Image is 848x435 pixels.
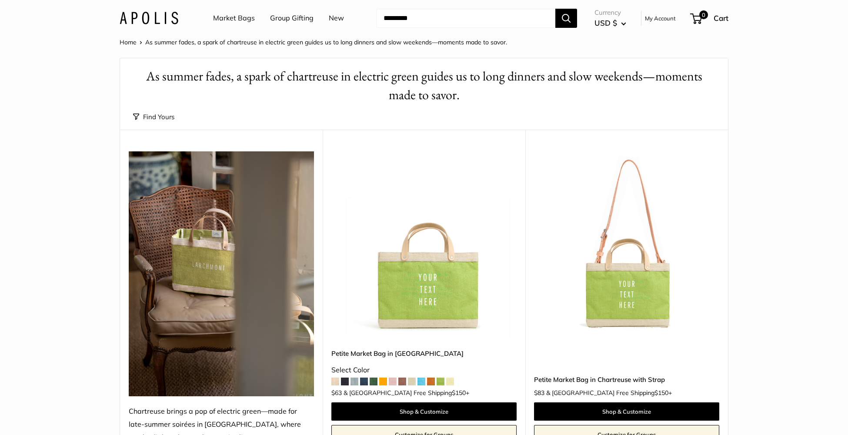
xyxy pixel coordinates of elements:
[213,12,255,25] a: Market Bags
[691,11,728,25] a: 0 Cart
[546,390,672,396] span: & [GEOGRAPHIC_DATA] Free Shipping +
[699,10,708,19] span: 0
[654,389,668,397] span: $150
[120,38,137,46] a: Home
[594,7,626,19] span: Currency
[534,389,544,397] span: $83
[120,12,178,24] img: Apolis
[331,151,517,337] a: Petite Market Bag in ChartreusePetite Market Bag in Chartreuse
[452,389,466,397] span: $150
[120,37,507,48] nav: Breadcrumb
[645,13,676,23] a: My Account
[331,389,342,397] span: $63
[145,38,507,46] span: As summer fades, a spark of chartreuse in electric green guides us to long dinners and slow weeke...
[133,67,715,104] h1: As summer fades, a spark of chartreuse in electric green guides us to long dinners and slow weeke...
[594,18,617,27] span: USD $
[714,13,728,23] span: Cart
[133,111,174,123] button: Find Yours
[534,375,719,385] a: Petite Market Bag in Chartreuse with Strap
[129,151,314,397] img: Chartreuse brings a pop of electric green—made for late-summer soirées in Larchmont, where garden...
[331,151,517,337] img: Petite Market Bag in Chartreuse
[534,151,719,337] a: Petite Market Bag in Chartreuse with StrapPetite Market Bag in Chartreuse with Strap
[331,364,517,377] div: Select Color
[329,12,344,25] a: New
[555,9,577,28] button: Search
[344,390,469,396] span: & [GEOGRAPHIC_DATA] Free Shipping +
[594,16,626,30] button: USD $
[377,9,555,28] input: Search...
[270,12,314,25] a: Group Gifting
[534,402,719,421] a: Shop & Customize
[331,348,517,358] a: Petite Market Bag in [GEOGRAPHIC_DATA]
[534,151,719,337] img: Petite Market Bag in Chartreuse with Strap
[331,402,517,421] a: Shop & Customize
